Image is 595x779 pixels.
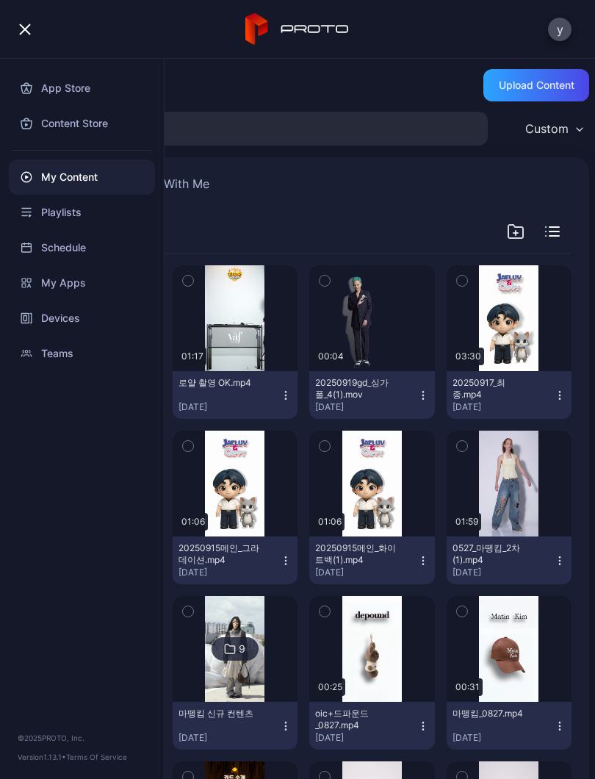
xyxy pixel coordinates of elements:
button: y [548,18,571,41]
div: [DATE] [315,567,417,578]
div: [DATE] [178,732,281,744]
button: 20250919gd_싱가폴_4(1).mov[DATE] [309,371,435,419]
div: oic+드파운드_0827.mp4 [315,708,396,731]
div: [DATE] [178,567,281,578]
a: Schedule [9,230,155,265]
a: Teams [9,336,155,371]
button: Shared With Me [118,175,212,198]
a: Terms Of Service [66,753,127,761]
div: © 2025 PROTO, Inc. [18,732,146,744]
div: [DATE] [452,567,555,578]
div: 마뗑킴 신규 컨텐츠 [178,708,259,719]
div: 20250917_최종.mp4 [452,377,533,401]
button: 20250917_최종.mp4[DATE] [447,371,572,419]
div: 20250919gd_싱가폴_4(1).mov [315,377,396,401]
div: 20250915메인_화이트백(1).mp4 [315,542,396,566]
div: [DATE] [315,732,417,744]
div: [DATE] [178,401,281,413]
div: [DATE] [452,732,555,744]
button: 0527_마뗑킴_2차 (1).mp4[DATE] [447,536,572,584]
div: 0527_마뗑킴_2차 (1).mp4 [452,542,533,566]
a: Devices [9,301,155,336]
div: 로얄 촬영 OK.mp4 [178,377,259,389]
button: 20250915메인_화이트백(1).mp4[DATE] [309,536,435,584]
div: Custom [525,121,569,136]
div: 20250915메인_그라데이션.mp4 [178,542,259,566]
button: oic+드파운드_0827.mp4[DATE] [309,702,435,750]
button: Custom [518,112,589,146]
div: [DATE] [315,401,417,413]
span: Version 1.13.1 • [18,753,66,761]
a: My Content [9,159,155,195]
button: 마뗑킴 신규 컨텐츠[DATE] [173,702,298,750]
a: My Apps [9,265,155,301]
button: 로얄 촬영 OK.mp4[DATE] [173,371,298,419]
a: Content Store [9,106,155,141]
div: 9 [239,642,245,656]
div: [DATE] [452,401,555,413]
a: Playlists [9,195,155,230]
button: Upload Content [483,69,589,101]
div: 마뗑킴_0827.mp4 [452,708,533,719]
button: 마뗑킴_0827.mp4[DATE] [447,702,572,750]
div: Upload Content [499,79,574,91]
a: App Store [9,71,155,106]
button: 20250915메인_그라데이션.mp4[DATE] [173,536,298,584]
